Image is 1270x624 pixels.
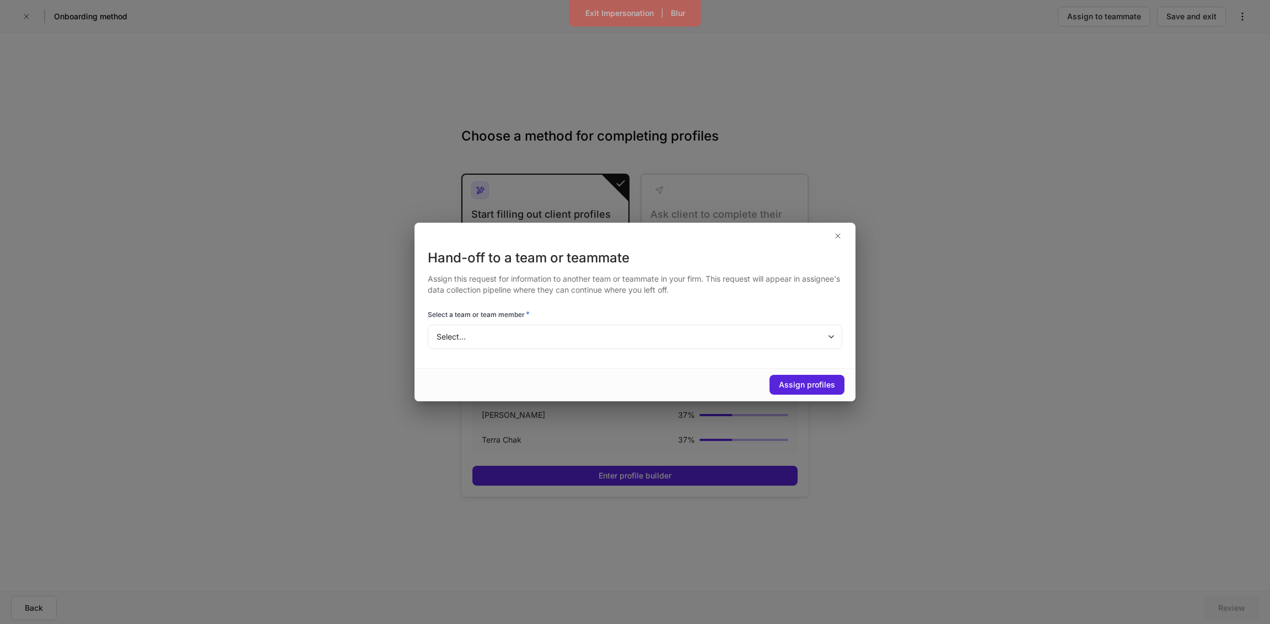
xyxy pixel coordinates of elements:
div: Hand-off to a team or teammate [428,249,842,267]
div: Assign this request for information to another team or teammate in your firm. This request will a... [428,267,842,295]
div: Blur [671,8,685,19]
div: Select... [428,325,842,349]
div: Assign profiles [779,379,835,390]
h6: Select a team or team member [428,309,530,320]
div: Exit Impersonation [585,8,654,19]
button: Assign profiles [769,375,844,395]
